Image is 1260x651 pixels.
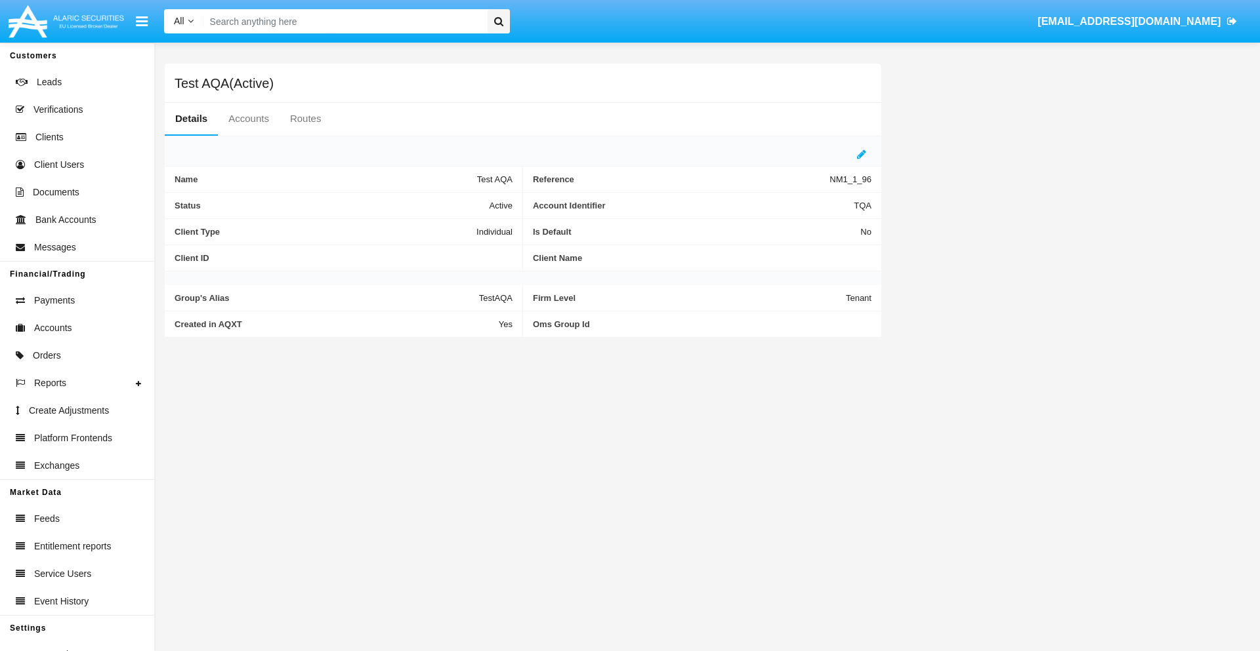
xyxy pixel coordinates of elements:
a: Accounts [218,103,280,134]
span: All [174,16,184,26]
span: Orders [33,349,61,363]
span: Reports [34,376,66,390]
span: Reference [533,174,829,184]
span: Active [490,201,513,210]
span: Created in AQXT [175,319,499,329]
img: Logo image [7,2,126,41]
span: Leads [37,75,62,89]
span: Client Type [175,227,476,237]
span: Accounts [34,321,72,335]
span: Bank Accounts [35,213,96,227]
span: Entitlement reports [34,540,112,553]
span: Status [175,201,490,210]
span: Client ID [175,253,513,263]
h5: Test AQA(Active) [175,78,274,89]
span: Payments [34,294,75,307]
span: No [860,227,871,237]
span: Event History [34,595,89,608]
span: Group's Alias [175,293,479,303]
a: All [164,14,203,28]
a: Details [165,103,218,134]
span: Client Users [34,158,84,172]
span: Tenant [846,293,871,303]
span: Account Identifier [533,201,854,210]
span: Oms Group Id [533,319,871,329]
span: Client Name [533,253,871,263]
span: Test AQA [477,174,513,184]
span: Platform Frontends [34,431,112,445]
span: Create Adjustments [29,404,109,418]
span: TQA [854,201,871,210]
span: Name [175,174,477,184]
a: [EMAIL_ADDRESS][DOMAIN_NAME] [1032,3,1244,40]
span: [EMAIL_ADDRESS][DOMAIN_NAME] [1038,16,1221,27]
span: Messages [34,241,76,254]
span: Documents [33,186,79,199]
span: Yes [499,319,513,329]
a: Routes [280,103,332,134]
span: Clients [35,130,64,144]
span: NM1_1_96 [829,174,871,184]
input: Search [203,9,483,33]
span: Is Default [533,227,860,237]
span: Firm Level [533,293,846,303]
span: Feeds [34,512,60,526]
span: Individual [476,227,513,237]
span: Exchanges [34,459,79,473]
span: Verifications [33,103,83,117]
span: TestAQA [479,293,513,303]
span: Service Users [34,567,91,581]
